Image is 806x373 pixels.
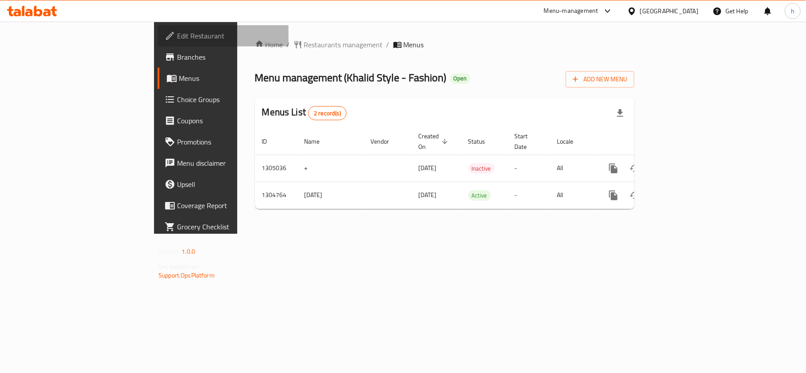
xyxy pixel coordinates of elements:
span: Menu disclaimer [177,158,282,168]
span: Choice Groups [177,94,282,105]
h2: Menus List [262,106,347,120]
span: Edit Restaurant [177,30,282,41]
span: Start Date [515,131,540,152]
a: Restaurants management [293,39,383,50]
td: - [508,182,550,209]
span: [DATE] [419,162,437,174]
span: Menus [179,73,282,84]
button: more [603,185,624,206]
span: Open [450,75,470,82]
td: [DATE] [297,182,364,209]
span: Branches [177,52,282,62]
a: Edit Restaurant [158,25,289,46]
button: Change Status [624,158,645,179]
td: - [508,155,550,182]
span: Active [468,190,491,201]
span: ID [262,136,279,147]
span: Vendor [371,136,401,147]
span: Menu management ( Khalid Style - Fashion ) [255,68,447,88]
span: Upsell [177,179,282,190]
span: Coverage Report [177,200,282,211]
td: + [297,155,364,182]
span: Add New Menu [573,74,627,85]
a: Branches [158,46,289,68]
div: Active [468,190,491,201]
td: All [550,182,596,209]
span: h [791,6,794,16]
a: Upsell [158,174,289,195]
span: Coupons [177,115,282,126]
a: Menu disclaimer [158,152,289,174]
span: Name [305,136,332,147]
span: Version: [158,246,180,257]
button: Change Status [624,185,645,206]
table: enhanced table [255,128,695,209]
div: Open [450,73,470,84]
a: Support.OpsPlatform [158,270,215,281]
a: Grocery Checklist [158,216,289,237]
span: Menus [404,39,424,50]
span: Promotions [177,137,282,147]
button: more [603,158,624,179]
span: Created On [419,131,451,152]
span: Restaurants management [304,39,383,50]
span: Get support on: [158,261,199,272]
nav: breadcrumb [255,39,634,50]
td: All [550,155,596,182]
button: Add New Menu [566,71,634,88]
div: Export file [609,103,631,124]
span: 2 record(s) [309,109,346,118]
span: Inactive [468,164,495,174]
a: Choice Groups [158,89,289,110]
th: Actions [596,128,695,155]
div: [GEOGRAPHIC_DATA] [640,6,698,16]
a: Coupons [158,110,289,131]
span: [DATE] [419,189,437,201]
li: / [386,39,390,50]
span: Grocery Checklist [177,221,282,232]
a: Menus [158,68,289,89]
div: Menu-management [544,6,598,16]
span: Locale [557,136,585,147]
span: Status [468,136,497,147]
a: Coverage Report [158,195,289,216]
span: 1.0.0 [181,246,195,257]
a: Promotions [158,131,289,152]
